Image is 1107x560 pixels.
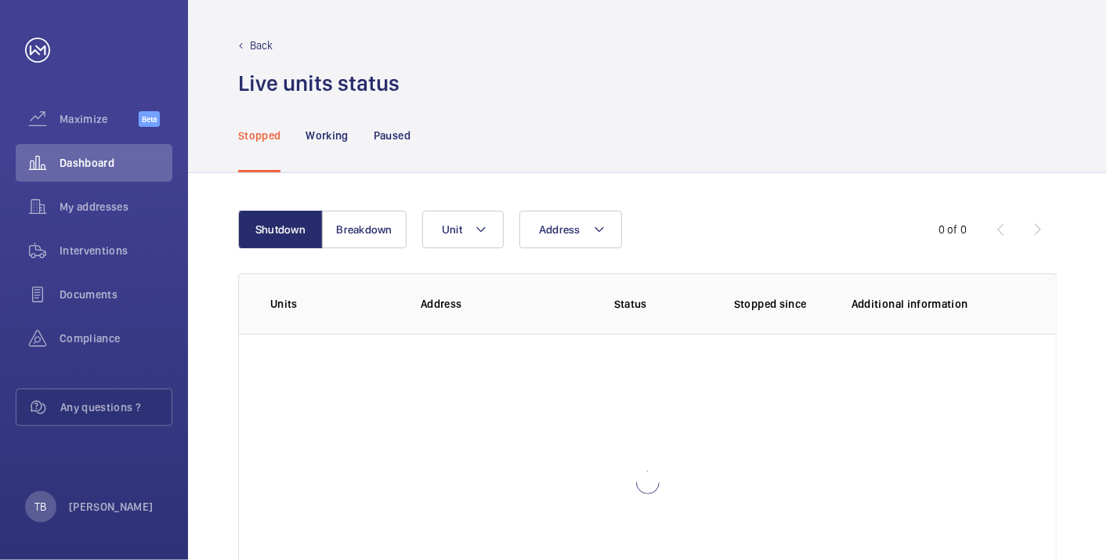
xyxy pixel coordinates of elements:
[60,287,172,302] span: Documents
[421,296,552,312] p: Address
[442,223,462,236] span: Unit
[734,296,827,312] p: Stopped since
[238,69,400,98] h1: Live units status
[60,243,172,258] span: Interventions
[563,296,698,312] p: Status
[250,38,273,53] p: Back
[34,499,46,515] p: TB
[306,128,348,143] p: Working
[270,296,396,312] p: Units
[374,128,411,143] p: Paused
[69,499,154,515] p: [PERSON_NAME]
[322,211,407,248] button: Breakdown
[852,296,1025,312] p: Additional information
[60,155,172,171] span: Dashboard
[60,399,172,415] span: Any questions ?
[60,111,139,127] span: Maximize
[139,111,160,127] span: Beta
[539,223,581,236] span: Address
[519,211,622,248] button: Address
[60,331,172,346] span: Compliance
[238,211,323,248] button: Shutdown
[238,128,280,143] p: Stopped
[60,199,172,215] span: My addresses
[939,222,967,237] div: 0 of 0
[422,211,504,248] button: Unit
